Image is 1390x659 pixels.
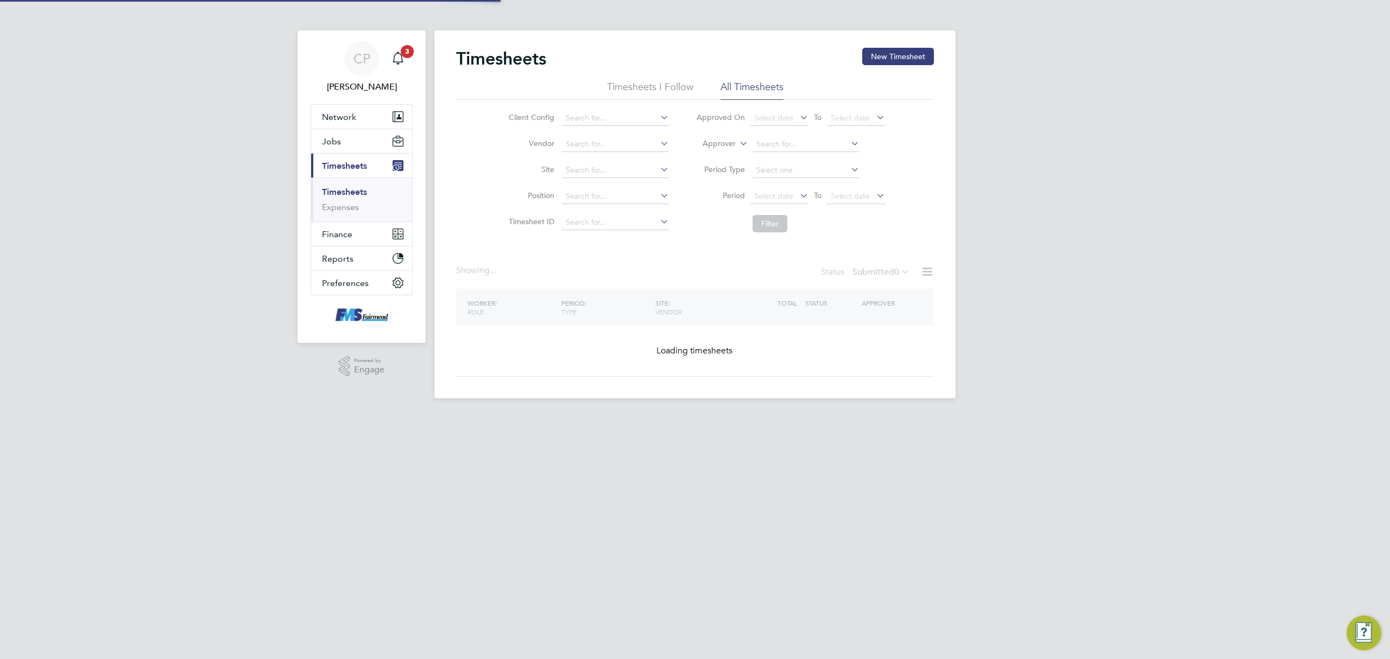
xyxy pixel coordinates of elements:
span: Select date [754,191,793,201]
button: Finance [311,222,412,246]
span: 3 [401,45,414,58]
span: Select date [754,113,793,123]
li: All Timesheets [721,80,784,100]
button: Network [311,105,412,129]
label: Approver [687,138,736,149]
button: Engage Resource Center [1347,616,1381,650]
button: Filter [753,215,787,232]
button: Reports [311,246,412,270]
label: Position [506,191,554,200]
input: Select one [753,163,860,178]
li: Timesheets I Follow [607,80,693,100]
div: Showing [456,265,498,276]
label: Timesheet ID [506,217,554,226]
span: Select date [831,113,870,123]
input: Search for... [562,189,669,204]
label: Period [696,191,745,200]
button: Jobs [311,129,412,153]
label: Approved On [696,112,745,122]
a: 3 [387,41,409,76]
label: Period Type [696,164,745,174]
span: To [811,110,825,124]
span: Network [322,112,356,122]
a: CP[PERSON_NAME] [311,41,413,93]
h2: Timesheets [456,48,546,69]
span: Timesheets [322,161,367,171]
button: New Timesheet [862,48,934,65]
div: Timesheets [311,178,412,221]
input: Search for... [562,163,669,178]
input: Search for... [562,215,669,230]
span: 0 [894,267,899,277]
label: Submitted [852,267,910,277]
a: Go to home page [311,306,413,324]
a: Timesheets [322,187,367,197]
span: To [811,188,825,202]
span: Select date [831,191,870,201]
button: Preferences [311,271,412,295]
span: Reports [322,254,353,264]
span: Jobs [322,136,341,147]
label: Site [506,164,554,174]
label: Vendor [506,138,554,148]
span: Engage [354,365,384,375]
input: Search for... [562,111,669,126]
input: Search for... [753,137,860,152]
span: Powered by [354,356,384,365]
img: f-mead-logo-retina.png [333,306,390,324]
span: Preferences [322,278,369,288]
span: Finance [322,229,352,239]
span: ... [490,265,496,276]
input: Search for... [562,137,669,152]
span: CP [353,52,370,66]
span: Callum Pridmore [311,80,413,93]
a: Expenses [322,202,359,212]
nav: Main navigation [298,30,426,343]
a: Powered byEngage [339,356,385,377]
label: Client Config [506,112,554,122]
button: Timesheets [311,154,412,178]
div: Status [821,265,912,280]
